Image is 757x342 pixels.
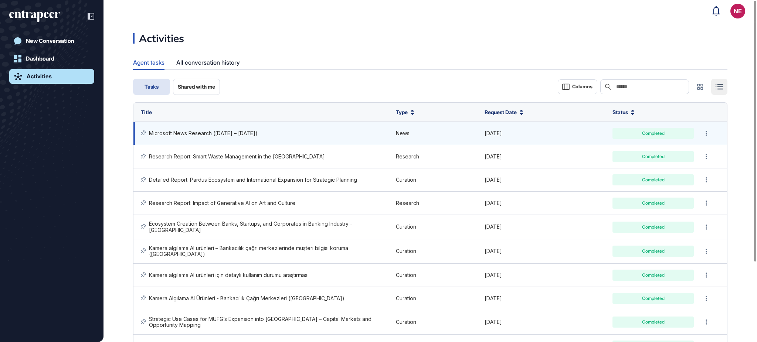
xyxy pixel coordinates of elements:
[618,225,688,229] div: Completed
[27,73,52,80] div: Activities
[618,154,688,159] div: Completed
[485,223,502,230] span: [DATE]
[133,79,170,95] button: Tasks
[485,108,523,116] button: Request Date
[26,55,54,62] div: Dashboard
[558,79,597,94] button: Columns
[618,249,688,253] div: Completed
[173,79,220,95] button: Shared with me
[396,319,416,325] span: Curation
[396,108,408,116] span: Type
[396,295,416,301] span: Curation
[9,51,94,66] a: Dashboard
[618,178,688,182] div: Completed
[618,273,688,277] div: Completed
[178,84,215,90] span: Shared with me
[396,153,419,160] span: Research
[618,131,688,136] div: Completed
[133,33,184,44] div: Activities
[618,296,688,301] div: Completed
[396,248,416,254] span: Curation
[485,319,502,325] span: [DATE]
[149,272,309,278] a: Kamera algılama AI ürünleri için detaylı kullanım durumu araştırması
[133,55,164,69] div: Agent tasks
[618,320,688,324] div: Completed
[396,130,410,136] span: News
[485,108,517,116] span: Request Date
[396,223,416,230] span: Curation
[149,130,258,136] a: Microsoft News Research ([DATE] – [DATE])
[176,55,240,70] div: All conversation history
[612,108,635,116] button: Status
[149,245,350,257] a: Kamera algılama AI ürünleri – Bankacılık çağrı merkezlerinde müşteri bilgisi koruma ([GEOGRAPHIC_...
[485,153,502,160] span: [DATE]
[485,177,502,183] span: [DATE]
[396,272,416,278] span: Curation
[26,38,74,44] div: New Conversation
[9,34,94,48] a: New Conversation
[485,130,502,136] span: [DATE]
[396,200,419,206] span: Research
[149,295,344,301] a: Kamera Algılama AI Ürünleri - Bankacılık Çağrı Merkezleri ([GEOGRAPHIC_DATA])
[485,272,502,278] span: [DATE]
[149,316,373,328] a: Strategic Use Cases for MUFG’s Expansion into [GEOGRAPHIC_DATA] – Capital Markets and Opportunity...
[572,84,593,89] span: Columns
[618,201,688,205] div: Completed
[730,4,745,18] button: NE
[149,220,354,233] a: Ecosystem Creation Between Banks, Startups, and Corporates in Banking Industry - [GEOGRAPHIC_DATA]
[485,295,502,301] span: [DATE]
[396,177,416,183] span: Curation
[9,10,60,22] div: entrapeer-logo
[145,84,159,90] span: Tasks
[149,200,295,206] a: Research Report: Impact of Generative AI on Art and Culture
[612,108,628,116] span: Status
[149,153,325,160] a: Research Report: Smart Waste Management in the [GEOGRAPHIC_DATA]
[9,69,94,84] a: Activities
[149,177,357,183] a: Detailed Report: Pardus Ecosystem and International Expansion for Strategic Planning
[485,200,502,206] span: [DATE]
[396,108,414,116] button: Type
[141,109,152,115] span: Title
[485,248,502,254] span: [DATE]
